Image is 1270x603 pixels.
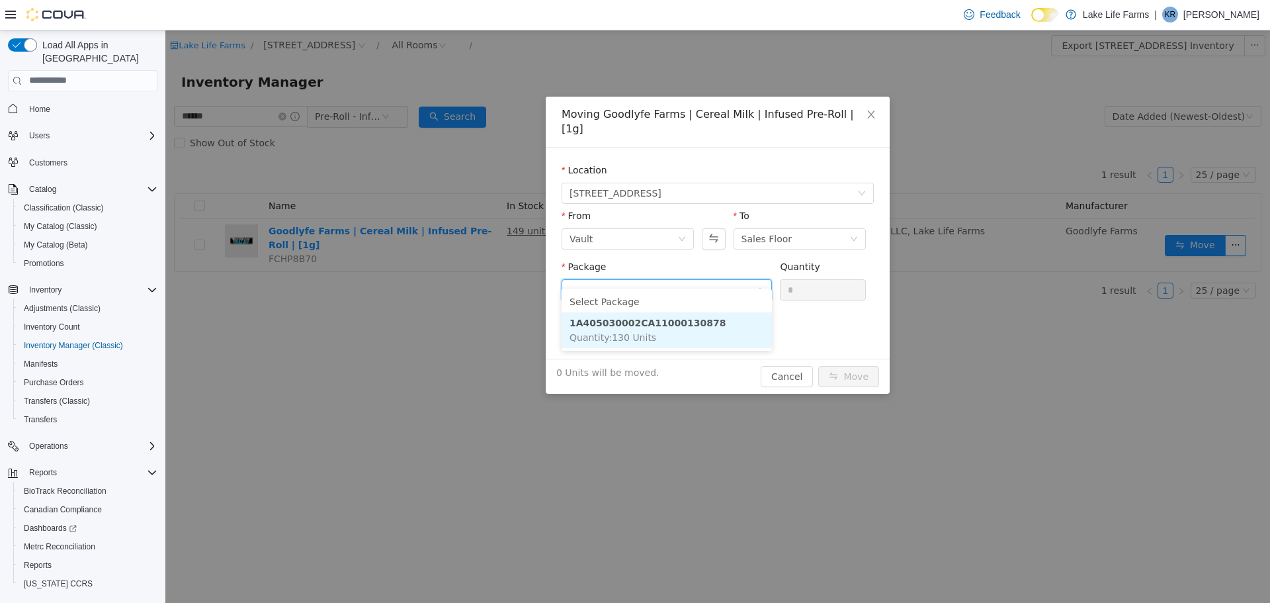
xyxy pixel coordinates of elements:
span: My Catalog (Beta) [24,240,88,250]
button: Canadian Compliance [13,500,163,519]
span: Home [24,101,157,117]
label: Package [396,231,441,242]
button: Catalog [3,180,163,199]
li: Select Package [396,261,607,282]
span: Inventory Manager (Classic) [24,340,123,351]
p: | [1154,7,1157,23]
a: Reports [19,557,57,573]
a: Inventory Count [19,319,85,335]
span: Users [24,128,157,144]
button: Classification (Classic) [13,199,163,217]
span: My Catalog (Classic) [24,221,97,232]
img: Cova [26,8,86,21]
span: Reports [19,557,157,573]
a: Customers [24,155,73,171]
button: Inventory [3,281,163,299]
span: My Catalog (Beta) [19,237,157,253]
button: Reports [3,463,163,482]
span: Canadian Compliance [24,504,102,515]
div: Vault [404,199,427,218]
span: Inventory [29,285,62,295]
button: Inventory Manager (Classic) [13,336,163,355]
span: Reports [29,467,57,478]
span: Quantity : 130 Units [404,302,491,312]
li: 1A405030002CA11000130878 [396,282,607,318]
button: Users [3,126,163,145]
button: Cancel [595,336,648,357]
a: Feedback [958,1,1025,28]
span: Purchase Orders [24,377,84,388]
span: My Catalog (Classic) [19,218,157,234]
a: [US_STATE] CCRS [19,576,98,592]
button: Inventory Count [13,318,163,336]
span: Inventory Count [24,322,80,332]
button: Reports [24,465,62,481]
span: Catalog [29,184,56,195]
a: My Catalog (Classic) [19,218,103,234]
span: Catalog [24,181,157,197]
a: Transfers [19,412,62,428]
button: [US_STATE] CCRS [13,575,163,593]
i: icon: down [591,255,599,265]
span: Manifests [24,359,58,369]
input: Dark Mode [1031,8,1059,22]
p: Lake Life Farms [1083,7,1149,23]
p: [PERSON_NAME] [1183,7,1259,23]
label: From [396,180,425,191]
label: Location [396,134,442,145]
span: Dashboards [24,523,77,533]
i: icon: down [513,205,521,214]
button: Transfers (Classic) [13,392,163,410]
span: Transfers [24,414,57,425]
label: Quantity [614,231,655,242]
button: Reports [13,556,163,575]
span: Metrc Reconciliation [19,539,157,555]
button: Purchase Orders [13,373,163,392]
span: Promotions [24,258,64,269]
i: icon: close [700,79,711,89]
span: Promotions [19,255,157,271]
a: Dashboards [13,519,163,537]
button: My Catalog (Classic) [13,217,163,236]
span: BioTrack Reconciliation [24,486,106,496]
span: [US_STATE] CCRS [24,579,93,589]
a: Promotions [19,255,69,271]
span: KR [1165,7,1176,23]
button: Manifests [13,355,163,373]
label: To [568,180,584,191]
button: Close [687,66,724,103]
a: Home [24,101,56,117]
input: Package [404,251,590,271]
a: My Catalog (Beta) [19,237,93,253]
button: Customers [3,153,163,172]
span: Inventory Count [19,319,157,335]
button: Operations [3,437,163,455]
button: Promotions [13,254,163,273]
a: Adjustments (Classic) [19,301,106,316]
span: Classification (Classic) [19,200,157,216]
button: BioTrack Reconciliation [13,482,163,500]
div: Moving Goodlyfe Farms | Cereal Milk | Infused Pre-Roll | [1g] [396,77,708,106]
span: BioTrack Reconciliation [19,483,157,499]
span: Manifests [19,356,157,372]
button: icon: swapMove [653,336,714,357]
a: Canadian Compliance [19,502,107,518]
span: 0 Units will be moved. [391,336,494,349]
span: 4116 17 Mile Road [404,153,496,173]
button: Adjustments (Classic) [13,299,163,318]
span: Metrc Reconciliation [24,541,95,552]
div: Kate Rossow [1162,7,1178,23]
strong: 1A405030002CA11000130878 [404,287,561,298]
button: Swap [536,198,560,219]
span: Transfers (Classic) [19,393,157,409]
span: Transfers [19,412,157,428]
span: Operations [29,441,68,451]
button: Operations [24,438,73,454]
span: Transfers (Classic) [24,396,90,406]
span: Purchase Orders [19,375,157,391]
span: Operations [24,438,157,454]
span: Load All Apps in [GEOGRAPHIC_DATA] [37,38,157,65]
button: Inventory [24,282,67,298]
span: Inventory [24,282,157,298]
span: Users [29,130,50,141]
